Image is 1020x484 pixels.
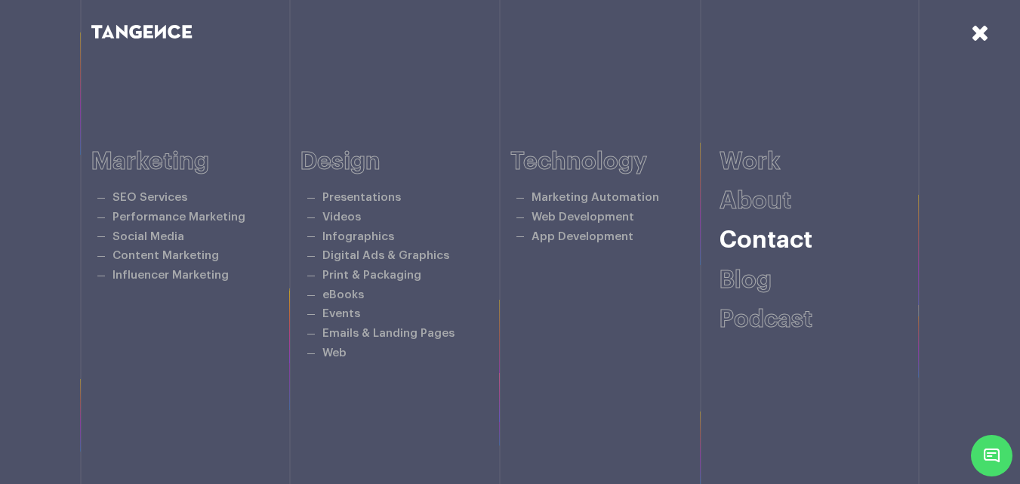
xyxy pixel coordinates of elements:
a: About [720,189,791,213]
a: eBooks [322,289,364,301]
a: Performance Marketing [112,211,245,223]
a: Content Marketing [112,250,219,261]
h6: Technology [510,149,720,175]
h6: Design [300,149,510,175]
span: Chat Widget [971,435,1012,476]
a: Marketing Automation [532,192,659,203]
a: Digital Ads & Graphics [322,250,449,261]
a: Emails & Landing Pages [322,328,455,339]
a: Print & Packaging [322,270,421,281]
h6: Marketing [91,149,301,175]
a: Events [322,308,360,319]
a: Podcast [720,307,812,331]
a: Influencer Marketing [112,270,229,281]
a: Work [720,150,781,174]
a: Presentations [322,192,401,203]
a: Social Media [112,231,184,242]
a: Contact [720,228,812,252]
a: SEO Services [112,192,187,203]
a: Web [322,347,347,359]
a: Blog [720,268,772,292]
a: Web Development [532,211,634,223]
a: App Development [532,231,633,242]
a: Infographics [322,231,394,242]
a: Videos [322,211,361,223]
